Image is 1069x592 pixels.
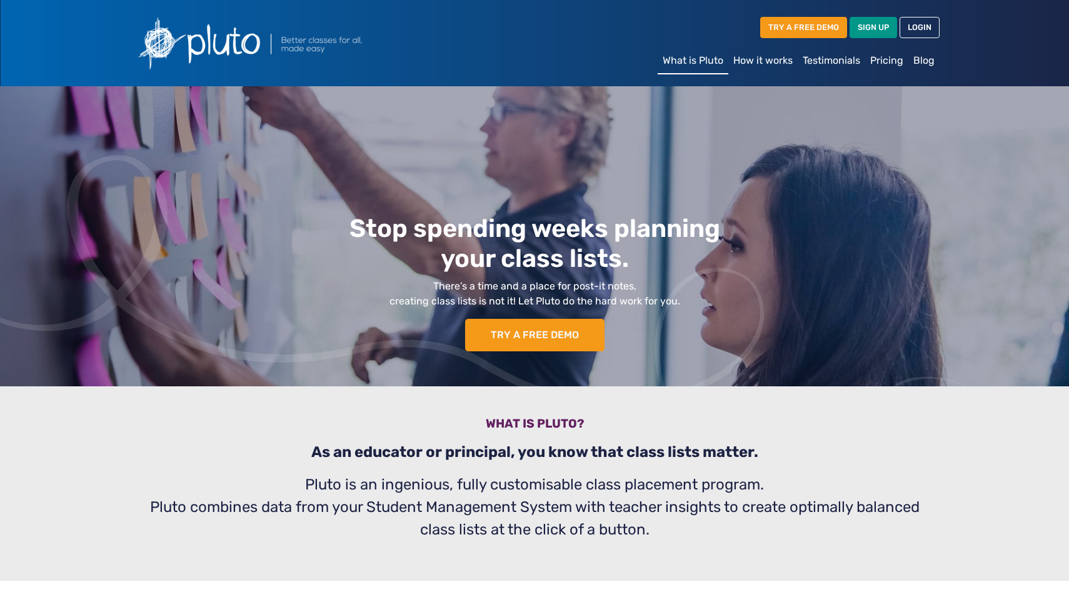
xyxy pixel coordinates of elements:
a: What is Pluto [658,48,728,74]
h3: What is pluto? [137,416,932,436]
p: There’s a time and a place for post-it notes, creating class lists is not it! Let Pluto do the ha... [161,279,909,309]
a: Testimonials [798,48,865,73]
a: How it works [728,48,798,73]
a: LOGIN [900,17,940,38]
b: As an educator or principal, you know that class lists matter. [311,443,758,461]
a: SIGN UP [850,17,897,38]
img: Pluto logo with the text Better classes for all, made easy [129,10,429,76]
a: Pricing [865,48,908,73]
h1: Stop spending weeks planning your class lists. [161,214,909,274]
p: Pluto is an ingenious, fully customisable class placement program. Pluto combines data from your ... [137,473,932,541]
a: TRY A FREE DEMO [465,319,605,351]
a: TRY A FREE DEMO [760,17,847,38]
a: Blog [908,48,940,73]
